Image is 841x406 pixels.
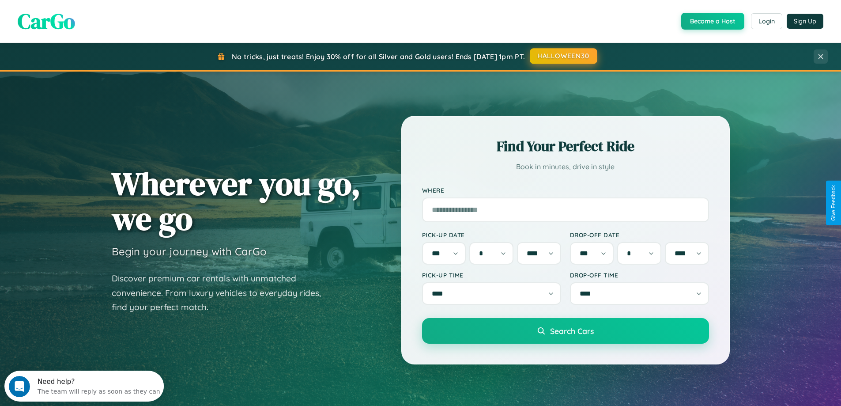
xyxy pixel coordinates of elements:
[830,185,837,221] div: Give Feedback
[681,13,744,30] button: Become a Host
[422,186,709,194] label: Where
[33,15,156,24] div: The team will reply as soon as they can
[550,326,594,336] span: Search Cars
[9,376,30,397] iframe: Intercom live chat
[4,371,164,402] iframe: Intercom live chat discovery launcher
[18,7,75,36] span: CarGo
[4,4,164,28] div: Open Intercom Messenger
[570,271,709,279] label: Drop-off Time
[787,14,823,29] button: Sign Up
[422,160,709,173] p: Book in minutes, drive in style
[570,231,709,239] label: Drop-off Date
[422,318,709,344] button: Search Cars
[751,13,782,29] button: Login
[33,8,156,15] div: Need help?
[112,245,267,258] h3: Begin your journey with CarGo
[530,48,597,64] button: HALLOWEEN30
[422,137,709,156] h2: Find Your Perfect Ride
[422,271,561,279] label: Pick-up Time
[232,52,525,61] span: No tricks, just treats! Enjoy 30% off for all Silver and Gold users! Ends [DATE] 1pm PT.
[422,231,561,239] label: Pick-up Date
[112,166,361,236] h1: Wherever you go, we go
[112,271,332,315] p: Discover premium car rentals with unmatched convenience. From luxury vehicles to everyday rides, ...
